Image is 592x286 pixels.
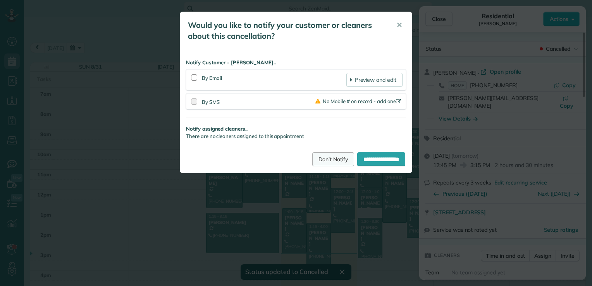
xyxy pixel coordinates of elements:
strong: Notify Customer - [PERSON_NAME].. [186,59,406,66]
a: Don't Notify [312,152,354,166]
strong: Notify assigned cleaners.. [186,125,406,133]
div: By SMS [202,97,315,106]
div: By Email [202,73,346,87]
a: No Mobile # on record - add one [315,98,403,104]
h5: Would you like to notify your customer or cleaners about this cancellation? [188,20,385,41]
a: Preview and edit [346,73,403,87]
span: ✕ [396,21,402,29]
span: There are no cleaners assigned to this appointment [186,133,304,139]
